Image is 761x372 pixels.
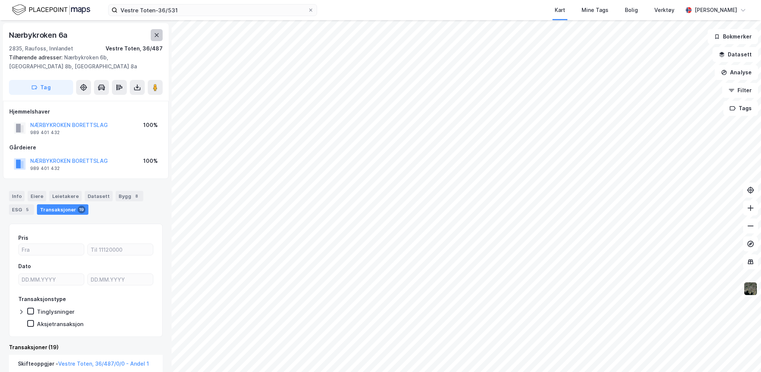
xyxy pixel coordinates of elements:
div: Hjemmelshaver [9,107,162,116]
div: [PERSON_NAME] [695,6,737,15]
div: Transaksjoner [37,204,88,215]
div: Dato [18,262,31,271]
div: 989 401 432 [30,165,60,171]
input: DD.MM.YYYY [19,274,84,285]
img: logo.f888ab2527a4732fd821a326f86c7f29.svg [12,3,90,16]
button: Analyse [715,65,758,80]
div: Tinglysninger [37,308,75,315]
div: 100% [143,121,158,130]
button: Bokmerker [708,29,758,44]
div: Verktøy [654,6,674,15]
div: Skifteoppgjør - [18,359,149,371]
div: 2835, Raufoss, Innlandet [9,44,73,53]
div: Leietakere [49,191,82,201]
div: Vestre Toten, 36/487 [106,44,163,53]
div: Pris [18,233,28,242]
input: Fra [19,244,84,255]
input: Til 11120000 [88,244,153,255]
div: Info [9,191,25,201]
div: Nærbykroken 6b, [GEOGRAPHIC_DATA] 8b, [GEOGRAPHIC_DATA] 8a [9,53,157,71]
div: Transaksjonstype [18,295,66,304]
div: Mine Tags [582,6,608,15]
div: Kart [555,6,565,15]
button: Filter [722,83,758,98]
div: 100% [143,156,158,165]
div: ESG [9,204,34,215]
button: Datasett [713,47,758,62]
input: DD.MM.YYYY [88,274,153,285]
input: Søk på adresse, matrikkel, gårdeiere, leietakere eller personer [118,4,308,16]
div: 989 401 432 [30,130,60,136]
button: Tags [723,101,758,116]
div: Nærbykroken 6a [9,29,69,41]
div: Kontrollprogram for chat [724,336,761,372]
div: Gårdeiere [9,143,162,152]
div: 19 [78,206,85,213]
div: Bygg [116,191,143,201]
img: 9k= [743,282,758,296]
a: Vestre Toten, 36/487/0/0 - Andel 1 [58,360,149,367]
button: Tag [9,80,73,95]
div: Bolig [625,6,638,15]
div: Aksjetransaksjon [37,320,84,328]
div: 5 [24,206,31,213]
iframe: Chat Widget [724,336,761,372]
div: Eiere [28,191,46,201]
div: Transaksjoner (19) [9,343,163,352]
div: 8 [133,192,140,200]
div: Datasett [85,191,113,201]
span: Tilhørende adresser: [9,54,64,61]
